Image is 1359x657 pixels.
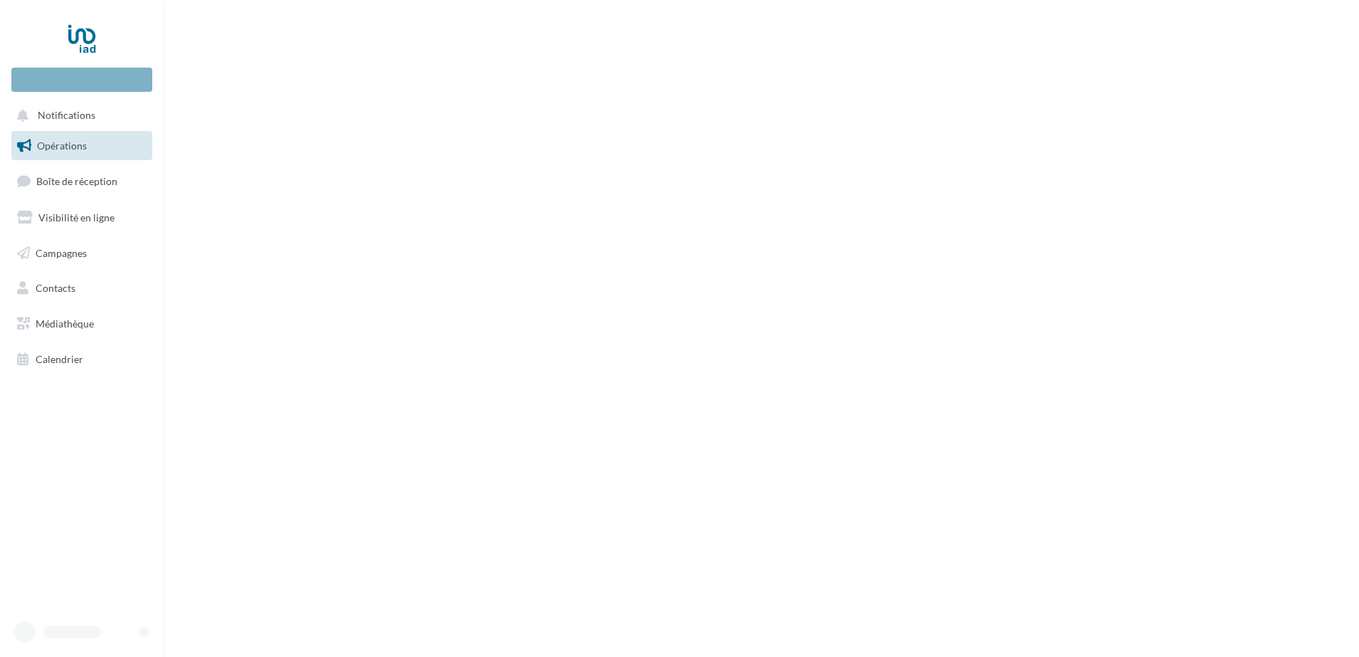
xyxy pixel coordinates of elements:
[36,317,94,330] span: Médiathèque
[9,273,155,303] a: Contacts
[9,238,155,268] a: Campagnes
[9,309,155,339] a: Médiathèque
[9,131,155,161] a: Opérations
[38,211,115,224] span: Visibilité en ligne
[38,110,95,122] span: Notifications
[36,353,83,365] span: Calendrier
[36,282,75,294] span: Contacts
[37,140,87,152] span: Opérations
[9,166,155,196] a: Boîte de réception
[9,345,155,374] a: Calendrier
[36,246,87,258] span: Campagnes
[11,68,152,92] div: Nouvelle campagne
[36,175,117,187] span: Boîte de réception
[9,203,155,233] a: Visibilité en ligne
